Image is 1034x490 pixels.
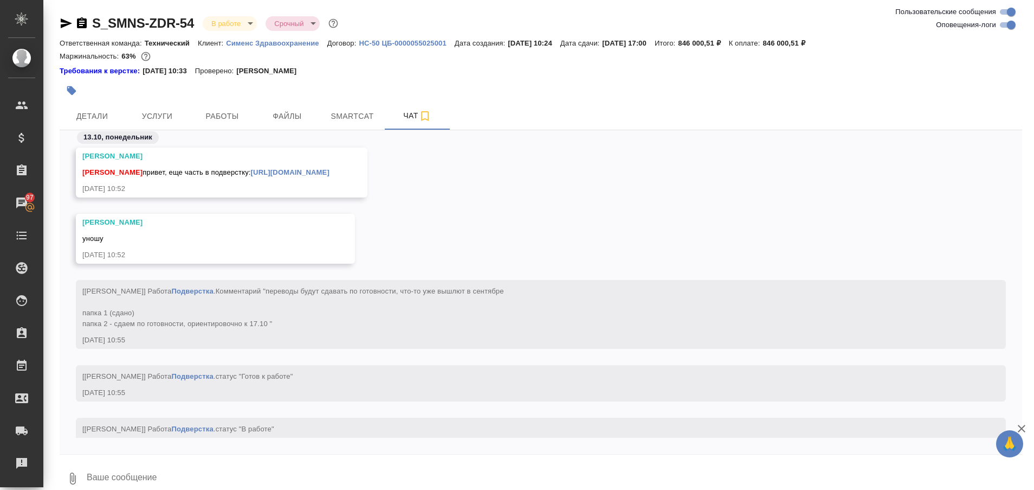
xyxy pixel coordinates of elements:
[729,39,763,47] p: К оплате:
[75,17,88,30] button: Скопировать ссылку
[195,66,237,77] p: Проверено:
[139,49,153,63] button: 261023.10 RUB;
[60,52,121,60] p: Маржинальность:
[92,16,194,30] a: S_SMNS-ZDR-54
[261,110,313,123] span: Файлы
[271,19,307,28] button: Срочный
[678,39,728,47] p: 846 000,51 ₽
[216,425,274,433] span: статус "В работе"
[66,110,118,123] span: Детали
[508,39,560,47] p: [DATE] 10:24
[216,372,293,380] span: статус "Готов к работе"
[266,16,320,31] div: В работе
[82,387,968,398] div: [DATE] 10:55
[996,430,1023,457] button: 🙏
[82,335,968,346] div: [DATE] 10:55
[198,39,226,47] p: Клиент:
[359,38,454,47] a: HC-50 ЦБ-0000055025001
[226,38,327,47] a: Сименс Здравоохранение
[60,39,145,47] p: Ответственная команда:
[171,287,213,295] a: Подверстка
[143,66,195,77] p: [DATE] 10:33
[936,20,996,30] span: Оповещения-логи
[1000,432,1019,455] span: 🙏
[251,168,329,176] a: [URL][DOMAIN_NAME]
[82,183,329,194] div: [DATE] 10:52
[82,168,143,176] span: [PERSON_NAME]
[82,250,317,260] div: [DATE] 10:52
[131,110,183,123] span: Услуги
[82,287,506,328] span: [[PERSON_NAME]] Работа .
[208,19,244,28] button: В работе
[171,372,213,380] a: Подверстка
[602,39,655,47] p: [DATE] 17:00
[60,17,73,30] button: Скопировать ссылку для ЯМессенджера
[121,52,138,60] p: 63%
[82,217,317,228] div: [PERSON_NAME]
[82,234,104,243] span: уношу
[82,372,293,380] span: [[PERSON_NAME]] Работа .
[655,39,678,47] p: Итого:
[326,16,340,30] button: Доп статусы указывают на важность/срочность заказа
[60,66,143,77] div: Нажми, чтобы открыть папку с инструкцией
[226,39,327,47] p: Сименс Здравоохранение
[455,39,508,47] p: Дата создания:
[82,425,274,433] span: [[PERSON_NAME]] Работа .
[83,132,152,143] p: 13.10, понедельник
[82,287,506,328] span: Комментарий "переводы будут сдавать по готовности, что-то уже вышлют в сентябре папка 1 (сдано) п...
[391,109,443,123] span: Чат
[145,39,198,47] p: Технический
[82,168,329,176] span: привет, еще часть в подверстку:
[60,66,143,77] a: Требования к верстке:
[418,110,431,123] svg: Подписаться
[3,189,41,217] a: 97
[236,66,305,77] p: [PERSON_NAME]
[560,39,602,47] p: Дата сдачи:
[171,425,213,433] a: Подверстка
[60,79,83,103] button: Добавить тэг
[326,110,378,123] span: Smartcat
[20,192,40,203] span: 97
[196,110,248,123] span: Работы
[359,39,454,47] p: HC-50 ЦБ-0000055025001
[82,151,329,162] div: [PERSON_NAME]
[327,39,359,47] p: Договор:
[895,7,996,17] span: Пользовательские сообщения
[762,39,813,47] p: 846 000,51 ₽
[203,16,257,31] div: В работе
